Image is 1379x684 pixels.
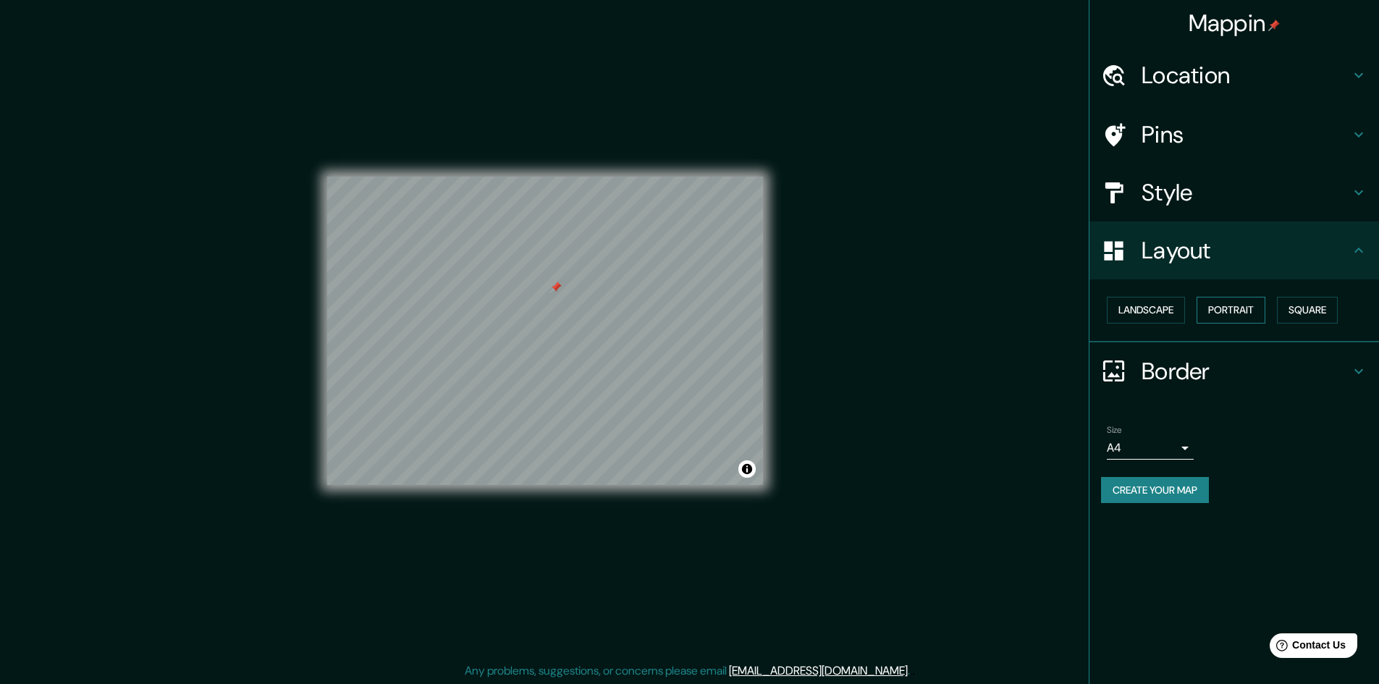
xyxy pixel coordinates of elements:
[1142,178,1350,207] h4: Style
[1250,628,1363,668] iframe: Help widget launcher
[1197,297,1265,324] button: Portrait
[910,662,912,680] div: .
[1107,297,1185,324] button: Landscape
[1089,342,1379,400] div: Border
[1189,9,1281,38] h4: Mappin
[1107,423,1122,436] label: Size
[738,460,756,478] button: Toggle attribution
[1142,120,1350,149] h4: Pins
[1089,46,1379,104] div: Location
[1089,164,1379,221] div: Style
[1089,106,1379,164] div: Pins
[1107,436,1194,460] div: A4
[465,662,910,680] p: Any problems, suggestions, or concerns please email .
[1089,221,1379,279] div: Layout
[1277,297,1338,324] button: Square
[327,177,763,485] canvas: Map
[1142,357,1350,386] h4: Border
[1268,20,1280,31] img: pin-icon.png
[1101,477,1209,504] button: Create your map
[1142,236,1350,265] h4: Layout
[1142,61,1350,90] h4: Location
[912,662,915,680] div: .
[729,663,908,678] a: [EMAIL_ADDRESS][DOMAIN_NAME]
